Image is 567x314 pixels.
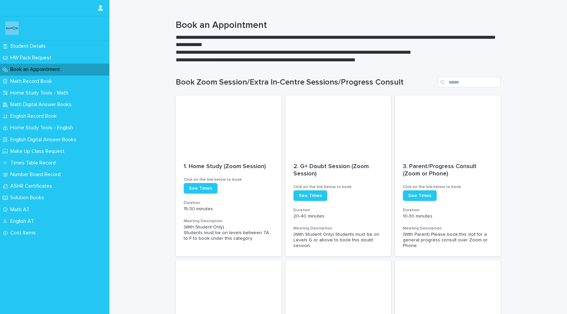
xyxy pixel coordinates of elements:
h3: Duration [184,200,274,206]
p: English AT [8,218,39,224]
p: HW Pack Request [8,55,57,61]
h1: Book an Appointment [176,20,501,31]
p: 3. Parent/Progress Consult (Zoom or Phone) [403,163,493,177]
h3: Duration [403,208,493,213]
img: o6XkwfS7S2qhyeB9lxyF [5,22,19,35]
h3: Click on the link below to book [184,177,274,182]
p: Number Board Record [8,171,66,178]
p: Home Study Tools - English [8,125,78,131]
p: English Record Book [8,113,62,119]
a: See Times [403,190,437,201]
a: 2. G+ Doubt Session (Zoom Session)Click on the link below to bookSee TimesDuration20-40 minutesMe... [285,95,391,256]
input: Search [438,77,501,88]
span: (With Student Only) Students must be on levels between 7A to F to book under this category. [184,225,270,241]
h3: Click on the link below to book [403,184,493,190]
p: 15-30 minutes [184,206,274,212]
h3: Meeting Description [293,226,383,231]
p: Home Study Tools - Math [8,90,74,96]
p: 2. G+ Doubt Session (Zoom Session) [293,163,383,177]
span: See Times [189,186,212,191]
a: See Times [293,190,327,201]
a: 3. Parent/Progress Consult (Zoom or Phone)Click on the link below to bookSee TimesDuration10-30 m... [395,95,501,256]
span: See Times [299,193,322,198]
p: ASHR Certificates [8,183,57,189]
h1: Book Zoom Session/Extra In-Centre Sessions/Progress Consult [176,78,435,87]
a: See Times [184,183,218,194]
p: 20-40 minutes [293,214,383,219]
p: 10-30 minutes [403,214,493,219]
p: Make Up Class Request [8,148,70,155]
h3: Meeting Description [403,226,493,231]
p: Math Digital Answer Books [8,101,77,108]
h3: Meeting Description [184,219,274,224]
p: Book an Appointment [8,66,65,73]
span: (With Parent) Please book this slot for a general progress consult over Zoom or Phone [403,232,489,248]
p: Times Table Record [8,160,61,166]
p: Solution Books [8,195,49,201]
p: Student Details [8,43,51,49]
p: 1. Home Study (Zoom Session) [184,163,274,170]
p: Math AT [8,207,35,213]
a: 1. Home Study (Zoom Session)Click on the link below to bookSee TimesDuration15-30 minutesMeeting ... [176,95,282,256]
p: Math Record Book [8,78,57,85]
p: English Digital Answer Books [8,137,82,143]
p: Cost Items [8,230,41,236]
span: See Times [408,193,431,198]
h3: Duration [293,208,383,213]
span: (With Student Only) Students must be on Levels G or above to book this doubt session. [293,232,381,248]
h3: Click on the link below to book [293,184,383,190]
